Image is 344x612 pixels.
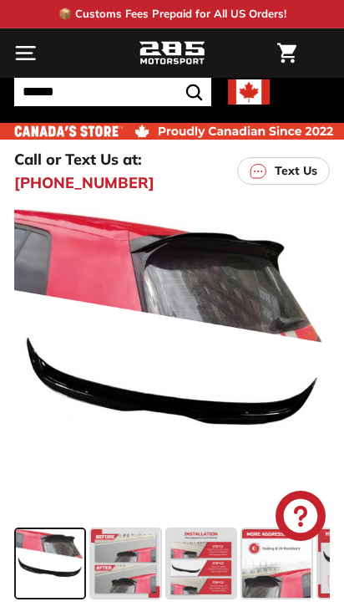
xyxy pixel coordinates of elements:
[269,29,305,77] a: Cart
[14,171,154,194] a: [PHONE_NUMBER]
[14,78,211,106] input: Search
[14,148,142,171] p: Call or Text Us at:
[139,39,205,68] img: Logo_285_Motorsport_areodynamics_components
[237,157,330,185] a: Text Us
[275,162,317,180] p: Text Us
[271,491,331,545] inbox-online-store-chat: Shopify online store chat
[58,6,286,23] p: 📦 Customs Fees Prepaid for All US Orders!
